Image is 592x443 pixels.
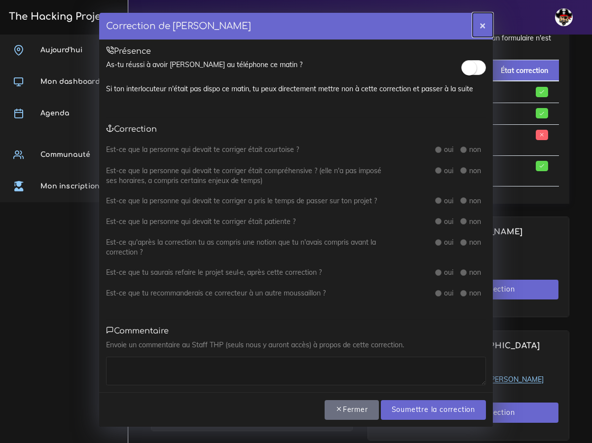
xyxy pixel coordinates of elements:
[444,267,453,277] label: oui
[106,288,326,298] label: Est-ce que tu recommanderais ce correcteur à un autre moussaillon ?
[469,237,481,247] label: non
[106,237,387,258] label: Est-ce qu'après la correction tu as compris une notion que tu n'avais compris avant la correction ?
[106,327,486,336] h5: Commentaire
[444,217,453,226] label: oui
[106,20,251,33] h4: Correction de [PERSON_NAME]
[325,400,379,420] button: Fermer
[469,288,481,298] label: non
[106,166,387,186] label: Est-ce que la personne qui devait te corriger était compréhensive ? (elle n'a pas imposé ses hora...
[106,47,486,56] h5: Présence
[444,288,453,298] label: oui
[381,400,486,420] input: Soumettre la correction
[469,196,481,206] label: non
[106,196,377,206] label: Est-ce que la personne qui devait te corriger a pris le temps de passer sur ton projet ?
[106,267,322,277] label: Est-ce que tu saurais refaire le projet seul·e, après cette correction ?
[444,145,453,154] label: oui
[469,267,481,277] label: non
[106,60,302,70] label: As-tu réussi à avoir [PERSON_NAME] au téléphone ce matin ?
[444,196,453,206] label: oui
[469,217,481,226] label: non
[106,340,486,350] p: Envoie un commentaire au Staff THP (seuls nous y auront accès) à propos de cette correction.
[469,166,481,176] label: non
[469,145,481,154] label: non
[444,166,453,176] label: oui
[106,84,486,94] div: Si ton interlocuteur n'était pas dispo ce matin, tu peux directement mettre non à cette correctio...
[106,145,299,154] label: Est-ce que la personne qui devait te corriger était courtoise ?
[106,217,296,226] label: Est-ce que la personne qui devait te corriger était patiente ?
[473,13,493,37] button: ×
[106,125,486,134] h5: Correction
[444,237,453,247] label: oui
